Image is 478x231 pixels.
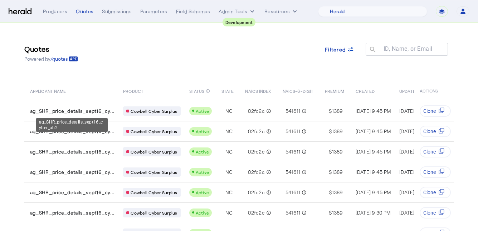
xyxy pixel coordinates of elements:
div: Field Schemas [176,8,210,15]
mat-icon: info_outline [265,169,271,176]
span: 541611 [286,189,301,196]
mat-icon: search [366,46,378,55]
mat-icon: info_outline [206,87,210,95]
span: Clone [423,169,436,176]
span: NC [225,148,233,155]
span: NC [225,169,233,176]
button: Clone [420,207,451,219]
span: 541611 [286,107,301,115]
span: [DATE] 9:55 PM [399,189,434,195]
span: Active [196,170,209,175]
span: STATUS [189,87,205,94]
span: 541611 [286,128,301,135]
span: 1389 [332,148,343,155]
span: NC [225,209,233,216]
span: [DATE] 9:54 PM [399,128,435,134]
span: [DATE] 9:45 PM [356,149,391,155]
span: 1389 [332,169,343,176]
div: Producers [43,8,67,15]
div: Parameters [140,8,167,15]
span: $ [329,169,332,176]
span: [DATE] 9:45 PM [356,128,391,134]
span: 02fc2c [248,189,265,196]
span: STATE [221,87,234,94]
span: NAICS INDEX [245,87,271,94]
mat-icon: info_outline [265,128,271,135]
span: PRODUCT [123,87,143,94]
mat-icon: info_outline [265,189,271,196]
span: Filtered [325,46,346,53]
span: 1389 [332,189,343,196]
span: Clone [423,209,436,216]
span: NC [225,128,233,135]
mat-label: ID, Name, or Email [384,45,433,52]
span: ag_SHR_price_details_sept16_cy... [30,209,114,216]
span: ag_SHR_price_details_sept16_cy... [30,128,114,135]
a: /quotes [50,55,78,62]
mat-icon: info_outline [300,107,307,115]
span: 541611 [286,169,301,176]
div: Quotes [76,8,93,15]
span: 02fc2c [248,169,265,176]
mat-icon: info_outline [300,169,307,176]
mat-icon: info_outline [300,209,307,216]
span: Clone [423,128,436,135]
mat-icon: info_outline [265,107,271,115]
span: 1389 [332,209,343,216]
th: ACTIONS [414,81,454,101]
span: Cowbell Cyber Surplus [131,149,177,155]
span: ag_SHR_price_details_sept16_cy... [30,189,114,196]
span: UPDATED [399,87,418,94]
button: Clone [420,187,451,198]
span: $ [329,209,332,216]
button: Clone [420,126,451,137]
button: Resources dropdown menu [264,8,298,15]
span: 541611 [286,148,301,155]
button: internal dropdown menu [219,8,256,15]
button: Clone [420,146,451,157]
span: Clone [423,148,436,155]
span: APPLICANT NAME [30,87,66,94]
mat-icon: info_outline [300,148,307,155]
span: NC [225,189,233,196]
span: $ [329,189,332,196]
span: [DATE] 9:30 PM [356,210,391,216]
span: Active [196,210,209,215]
span: $ [329,107,332,115]
span: [DATE] 9:45 PM [356,169,391,175]
span: [DATE] 9:53 PM [399,108,434,114]
span: 541611 [286,209,301,216]
span: Cowbell Cyber Surplus [131,108,177,114]
span: Clone [423,189,436,196]
span: [DATE] 9:35 PM [399,210,434,216]
div: ag_SHR_price_details_sept16_cyber_ab2 [36,118,108,132]
span: ag_SHR_price_details_sept16_cy... [30,169,114,176]
h3: Quotes [24,44,78,54]
span: 1389 [332,128,343,135]
div: Development [223,18,256,26]
span: Active [196,109,209,114]
mat-icon: info_outline [265,209,271,216]
span: 02fc2c [248,209,265,216]
span: $ [329,128,332,135]
mat-icon: info_outline [300,128,307,135]
span: Cowbell Cyber Surplus [131,210,177,216]
span: [DATE] 9:53 PM [399,149,434,155]
div: Submissions [102,8,132,15]
mat-icon: info_outline [265,148,271,155]
span: NAICS-6-DIGIT [283,87,313,94]
button: Filtered [319,43,360,56]
span: 1389 [332,107,343,115]
span: Cowbell Cyber Surplus [131,129,177,134]
p: Powered by [24,55,78,62]
span: CREATED [356,87,375,94]
span: 02fc2c [248,107,265,115]
span: [DATE] 9:45 PM [356,189,391,195]
span: Active [196,149,209,154]
span: Cowbell Cyber Surplus [131,169,177,175]
span: Clone [423,107,436,115]
span: $ [329,148,332,155]
span: Cowbell Cyber Surplus [131,190,177,195]
span: PREMIUM [325,87,344,94]
span: 02fc2c [248,148,265,155]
